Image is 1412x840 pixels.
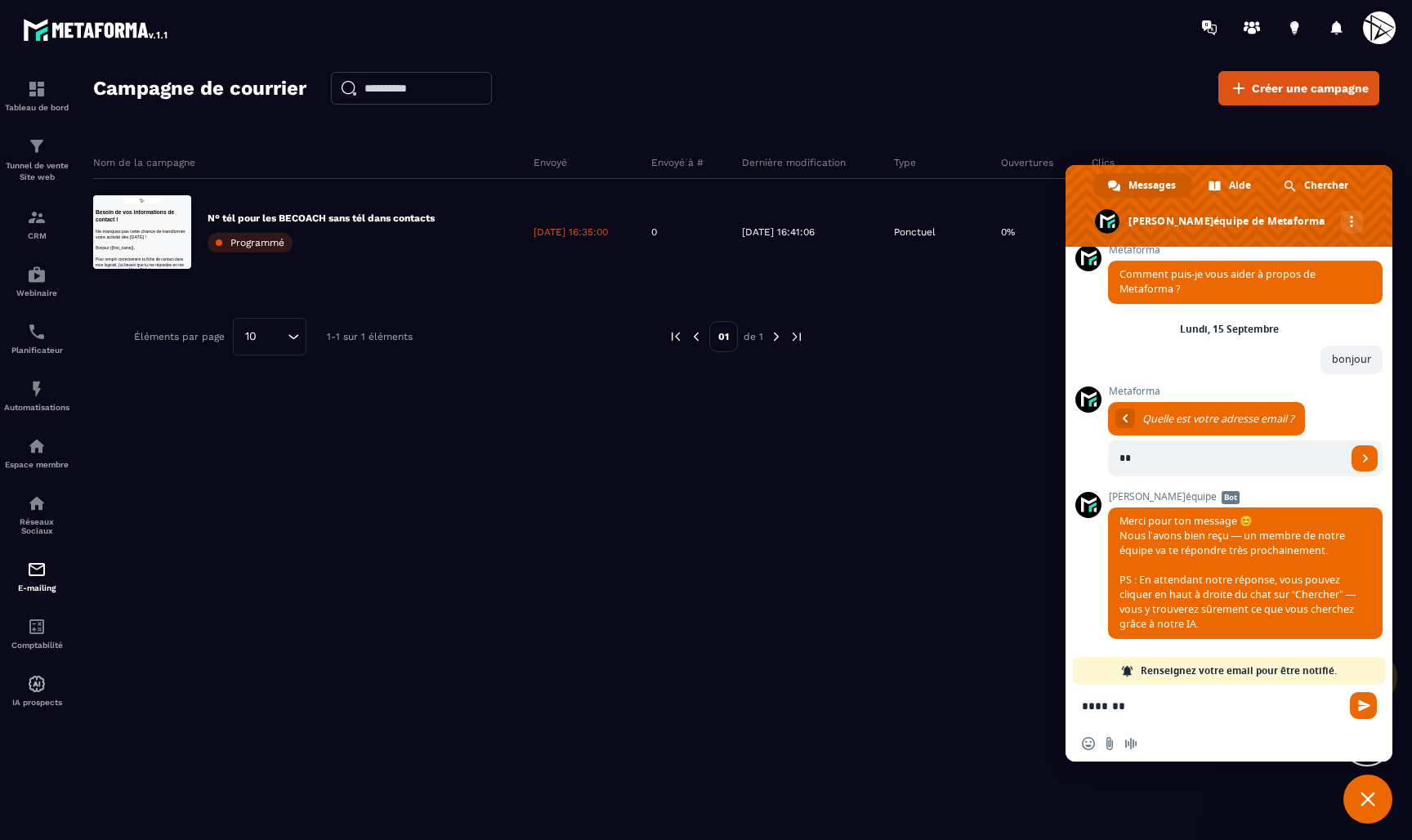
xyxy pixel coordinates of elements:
p: 01 [709,321,738,352]
div: Lundi, 15 Septembre [1180,324,1279,334]
span: Envoyer [1352,445,1378,471]
span: Insérer un emoji [1082,737,1095,750]
p: N° tél pour les BECOACH sans tél dans contacts [208,212,435,225]
img: automations [27,674,47,694]
img: automations [27,265,47,284]
p: CRM [4,231,69,240]
p: Envoyé à # [651,156,704,169]
p: [DATE] 16:35:00 [534,226,608,239]
p: E-mailing [4,583,69,592]
a: automationsautomationsEspace membre [4,424,69,481]
a: emailemailE-mailing [4,547,69,605]
p: Webinaire [4,288,69,297]
p: Tableau de bord [4,103,69,112]
a: accountantaccountantComptabilité [4,605,69,662]
img: automations [27,436,47,456]
p: Comptabilité [4,641,69,650]
img: email [27,560,47,579]
img: automations [27,379,47,399]
span: Créer une campagne [1252,80,1369,96]
p: Réseaux Sociaux [4,517,69,535]
a: automationsautomationsWebinaire [4,252,69,310]
a: formationformationCRM [4,195,69,252]
p: Nom de la campagne [93,156,195,169]
div: Aide [1194,173,1267,198]
div: Search for option [233,318,306,355]
span: Messages [1128,173,1176,198]
img: prev [668,329,683,344]
h2: Campagne de courrier [93,72,306,105]
p: Envoyé [534,156,567,169]
textarea: Entrez votre message... [1082,699,1340,713]
img: formation [27,208,47,227]
span: Bot [1222,491,1240,504]
p: 0 [651,226,657,239]
a: Créer une campagne [1218,71,1379,105]
span: 10 [239,328,262,346]
p: 0% [1001,226,1015,239]
span: Renseignez votre email pour être notifié. [1141,657,1337,685]
span: Metaforma [1108,244,1383,256]
div: Retourner au message [1115,409,1135,428]
p: Automatisations [4,403,69,412]
img: formation [27,79,47,99]
span: Metaforma [1108,386,1383,397]
p: Ne manquez pas cette chance de transformer votre activité dès [DATE] ! [8,110,319,151]
span: bonjour [1332,352,1371,366]
a: formationformationTunnel de vente Site web [4,124,69,195]
p: Type [894,156,916,169]
p: Planificateur [4,346,69,355]
p: Éléments par page [134,331,225,342]
img: social-network [27,494,47,513]
span: Message audio [1124,737,1137,750]
img: prev [689,329,704,344]
div: Fermer le chat [1343,775,1392,824]
p: 1-1 sur 1 éléments [327,331,413,342]
input: Search for option [262,328,284,346]
p: IA prospects [4,698,69,707]
a: schedulerschedulerPlanificateur [4,310,69,367]
strong: Besoin de vos informations de contact ! [8,45,270,91]
a: formationformationTableau de bord [4,67,69,124]
div: Autres canaux [1341,211,1363,233]
span: Comment puis-je vous aider à propos de Metaforma ? [1119,267,1316,296]
span: [PERSON_NAME]équipe [1108,491,1383,503]
input: Entrez votre adresse email... [1108,440,1347,476]
div: Messages [1093,173,1192,198]
span: Envoyer [1350,692,1377,719]
p: Espace membre [4,460,69,469]
img: accountant [27,617,47,637]
p: Ponctuel [894,226,936,239]
span: Envoyer un fichier [1103,737,1116,750]
img: next [789,329,804,344]
span: Quelle est votre adresse email ? [1142,412,1294,426]
img: formation [27,136,47,156]
div: Chercher [1269,173,1365,198]
p: Pour remplir correctement ta fiche de contact dans mon logiciel, j'ai besoin que tu me répondes e... [8,204,319,259]
p: Dernière modification [742,156,846,169]
p: Bonjour {{first_name}} , [8,168,319,185]
img: next [769,329,784,344]
img: scheduler [27,322,47,342]
span: Chercher [1304,173,1348,198]
p: Tunnel de vente Site web [4,160,69,183]
p: Clics [1092,156,1115,169]
span: Merci pour ton message 😊 Nous l’avons bien reçu — un membre de notre équipe va te répondre très p... [1119,514,1356,631]
span: Aide [1229,173,1251,198]
p: [DATE] 16:41:06 [742,226,815,239]
img: logo [23,15,170,44]
a: automationsautomationsAutomatisations [4,367,69,424]
a: social-networksocial-networkRéseaux Sociaux [4,481,69,547]
span: Programmé [230,237,284,248]
p: de 1 [744,330,763,343]
p: Ouvertures [1001,156,1053,169]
